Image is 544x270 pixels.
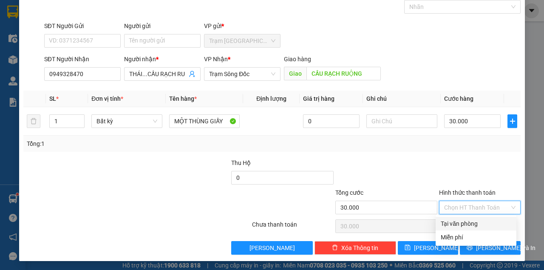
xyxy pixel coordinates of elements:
div: Tổng: 1 [27,139,211,148]
span: Giao hàng [284,56,311,63]
button: save[PERSON_NAME] [398,241,459,255]
div: Miễn phí [441,233,511,242]
span: printer [467,244,473,251]
span: SL [49,95,56,102]
span: plus [508,118,517,125]
span: [PERSON_NAME] [249,243,295,253]
div: VP gửi [204,21,280,31]
button: deleteXóa Thông tin [314,241,396,255]
div: Tại văn phòng [441,219,511,228]
span: [PERSON_NAME] và In [476,243,535,253]
span: environment [59,47,65,53]
span: Thu Hộ [231,159,251,166]
th: Ghi chú [363,91,441,107]
span: delete [332,244,338,251]
span: Xóa Thông tin [341,243,378,253]
input: VD: Bàn, Ghế [169,114,240,128]
span: Đơn vị tính [91,95,123,102]
img: logo.jpg [4,4,34,34]
b: Khóm 7 - Thị Trấn Sông Đốc [59,47,100,63]
div: Người gửi [124,21,201,31]
span: VP Nhận [204,56,228,63]
span: user-add [189,71,195,77]
label: Hình thức thanh toán [439,189,496,196]
span: Định lượng [256,95,286,102]
span: Giá trị hàng [303,95,334,102]
div: Người nhận [124,54,201,64]
input: Dọc đường [306,67,380,80]
span: [PERSON_NAME] [414,243,459,253]
span: Cước hàng [444,95,473,102]
li: VP Trạm Sông Đốc [59,36,113,45]
span: Bất kỳ [96,115,157,128]
button: plus [507,114,517,128]
span: Tên hàng [169,95,197,102]
li: VP Trạm [GEOGRAPHIC_DATA] [4,36,59,64]
button: delete [27,114,40,128]
button: printer[PERSON_NAME] và In [460,241,521,255]
span: Trạm Sông Đốc [209,68,275,80]
input: 0 [303,114,360,128]
div: Chưa thanh toán [251,220,334,235]
span: Trạm Sài Gòn [209,34,275,47]
button: [PERSON_NAME] [231,241,313,255]
span: Tổng cước [335,189,363,196]
div: SĐT Người Nhận [44,54,121,64]
div: SĐT Người Gửi [44,21,121,31]
span: save [405,244,411,251]
li: Xe Khách THẮNG [4,4,123,20]
input: Ghi Chú [366,114,437,128]
span: Giao [284,67,306,80]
